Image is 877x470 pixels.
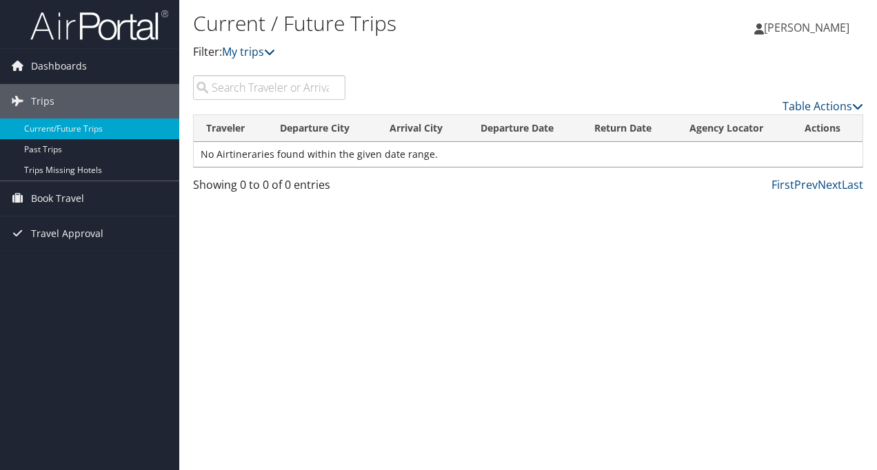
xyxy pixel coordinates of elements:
[794,177,818,192] a: Prev
[31,84,54,119] span: Trips
[792,115,863,142] th: Actions
[842,177,863,192] a: Last
[677,115,792,142] th: Agency Locator: activate to sort column ascending
[193,43,640,61] p: Filter:
[772,177,794,192] a: First
[194,142,863,167] td: No Airtineraries found within the given date range.
[31,216,103,251] span: Travel Approval
[468,115,582,142] th: Departure Date: activate to sort column descending
[193,176,345,200] div: Showing 0 to 0 of 0 entries
[582,115,677,142] th: Return Date: activate to sort column ascending
[31,49,87,83] span: Dashboards
[818,177,842,192] a: Next
[764,20,849,35] span: [PERSON_NAME]
[222,44,275,59] a: My trips
[30,9,168,41] img: airportal-logo.png
[754,7,863,48] a: [PERSON_NAME]
[268,115,377,142] th: Departure City: activate to sort column ascending
[377,115,467,142] th: Arrival City: activate to sort column ascending
[193,9,640,38] h1: Current / Future Trips
[31,181,84,216] span: Book Travel
[194,115,268,142] th: Traveler: activate to sort column ascending
[193,75,345,100] input: Search Traveler or Arrival City
[783,99,863,114] a: Table Actions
